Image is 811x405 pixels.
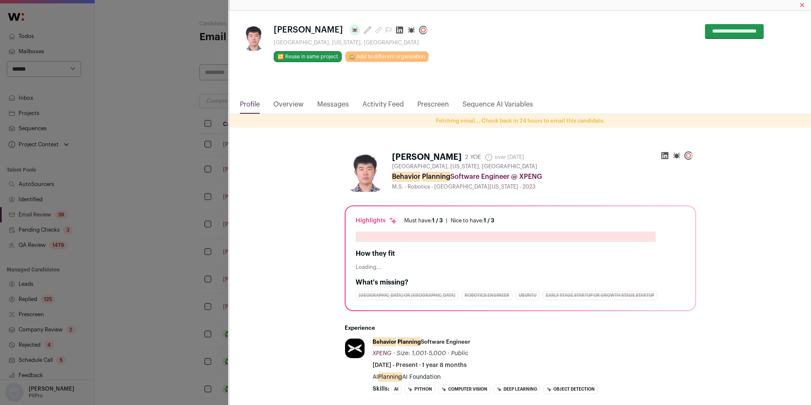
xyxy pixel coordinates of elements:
div: [GEOGRAPHIC_DATA] or [GEOGRAPHIC_DATA] [356,291,458,300]
mark: Behavior [392,172,420,182]
button: 🔂 Reuse in same project [274,51,342,62]
div: Robotics Engineer [462,291,512,300]
a: Messages [317,99,349,114]
div: Nice to have: [451,217,494,224]
a: 🏡 Add to different organization [345,51,429,62]
h1: [PERSON_NAME] [392,151,462,163]
mark: Planning [422,172,450,182]
li: Computer Vision [438,385,490,394]
span: Public [451,350,468,356]
div: Early Stage Startup or Growth Stage Startup [543,291,657,300]
span: 1 / 3 [432,218,443,223]
li: Python [405,385,435,394]
div: 2 YOE [465,153,481,161]
h2: Experience [345,325,696,331]
a: Prescreen [417,99,449,114]
mark: Planning [397,337,421,346]
mark: Planning [378,372,402,382]
h2: What's missing? [356,277,685,287]
div: Ubuntu [516,291,539,300]
ul: | [404,217,494,224]
div: Software Engineer [373,338,470,346]
a: Sequence AI Variables [463,99,533,114]
h2: How they fit [356,249,685,259]
p: Fetching email... Check back in 24 hours to email this candidate. [230,118,811,124]
img: 6dca630278169747d251589697b2c96fc5e48ae60c23c8a77d3519bbe65081a2 [345,339,365,358]
mark: Behavior [373,337,396,346]
div: Must have: [404,217,443,224]
p: AI AI Foundation [373,373,696,381]
span: [DATE] - Present · 1 year 8 months [373,361,467,369]
div: Highlights [356,216,397,225]
span: [PERSON_NAME] [274,24,343,36]
div: [GEOGRAPHIC_DATA], [US_STATE], [GEOGRAPHIC_DATA] [274,39,431,46]
span: [GEOGRAPHIC_DATA], [US_STATE], [GEOGRAPHIC_DATA] [392,163,537,170]
img: 21f3ec5f9b320ac1b42faaf447a9e6352ce3fe9ed7b79e4cb788ce1851683921 [345,151,385,192]
div: Software Engineer @ XPENG [392,172,696,182]
div: Loading... [356,264,685,271]
div: M.S. - Robotics - [GEOGRAPHIC_DATA][US_STATE] - 2023 [392,183,696,190]
span: XPENG [373,350,392,356]
li: Deep Learning [494,385,540,394]
span: over [DATE] [484,153,524,161]
span: 1 / 3 [484,218,494,223]
a: Profile [240,99,260,114]
li: AI [391,385,401,394]
li: Object Detection [544,385,598,394]
img: 21f3ec5f9b320ac1b42faaf447a9e6352ce3fe9ed7b79e4cb788ce1851683921 [240,24,267,51]
span: · Size: 1,001-5,000 [393,350,446,356]
a: Overview [273,99,304,114]
span: Skills: [373,385,389,393]
a: Activity Feed [362,99,404,114]
span: · [448,349,449,358]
